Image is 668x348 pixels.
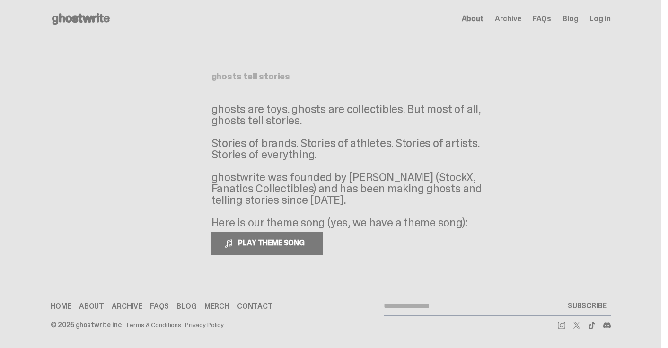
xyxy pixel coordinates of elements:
[79,303,104,310] a: About
[563,15,578,23] a: Blog
[112,303,142,310] a: Archive
[51,322,122,328] div: © 2025 ghostwrite inc
[204,303,229,310] a: Merch
[211,72,450,81] h1: ghosts tell stories
[237,303,273,310] a: Contact
[495,15,521,23] a: Archive
[176,303,196,310] a: Blog
[125,322,181,328] a: Terms & Conditions
[462,15,483,23] a: About
[211,232,323,255] button: PLAY THEME SONG
[51,303,71,310] a: Home
[211,104,495,228] p: ghosts are toys. ghosts are collectibles. But most of all, ghosts tell stories. Stories of brands...
[589,15,610,23] a: Log in
[533,15,551,23] a: FAQs
[185,322,224,328] a: Privacy Policy
[234,238,310,248] span: PLAY THEME SONG
[564,296,611,315] button: SUBSCRIBE
[150,303,169,310] a: FAQs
